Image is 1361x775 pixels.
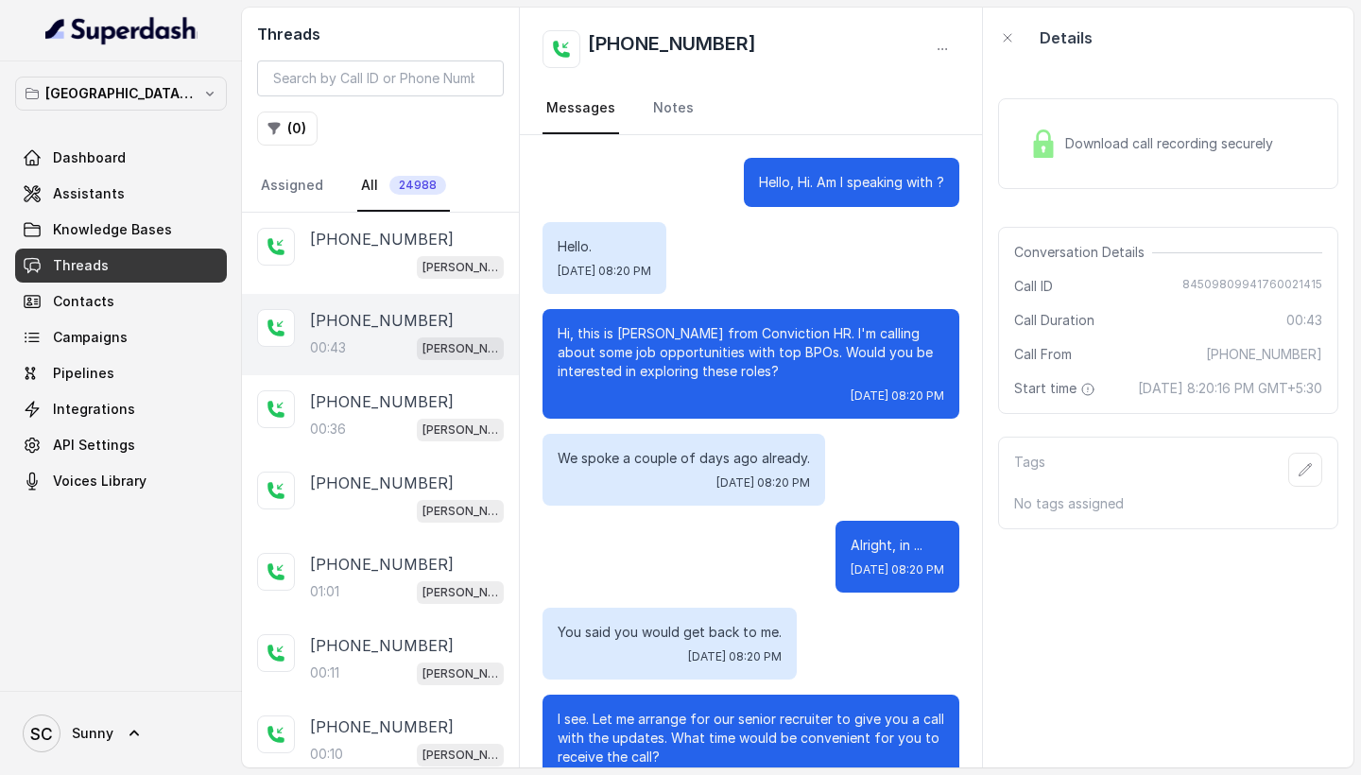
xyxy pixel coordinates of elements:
[53,148,126,167] span: Dashboard
[649,83,698,134] a: Notes
[1014,243,1152,262] span: Conversation Details
[1029,129,1058,158] img: Lock Icon
[72,724,113,743] span: Sunny
[53,364,114,383] span: Pipelines
[257,23,504,45] h2: Threads
[15,356,227,390] a: Pipelines
[15,77,227,111] button: [GEOGRAPHIC_DATA] - [GEOGRAPHIC_DATA] - [GEOGRAPHIC_DATA]
[310,553,454,576] p: [PHONE_NUMBER]
[15,249,227,283] a: Threads
[422,339,498,358] p: [PERSON_NAME] Mumbai Conviction HR Outbound Assistant
[310,634,454,657] p: [PHONE_NUMBER]
[1014,453,1045,487] p: Tags
[310,309,454,332] p: [PHONE_NUMBER]
[15,464,227,498] a: Voices Library
[422,421,498,439] p: [PERSON_NAME] Mumbai Conviction HR Outbound Assistant
[53,328,128,347] span: Campaigns
[688,649,782,664] span: [DATE] 08:20 PM
[357,161,450,212] a: All24988
[53,256,109,275] span: Threads
[257,161,327,212] a: Assigned
[15,177,227,211] a: Assistants
[422,664,498,683] p: [PERSON_NAME] Mumbai Conviction HR Outbound Assistant
[1014,311,1094,330] span: Call Duration
[310,472,454,494] p: [PHONE_NUMBER]
[851,562,944,577] span: [DATE] 08:20 PM
[1138,379,1322,398] span: [DATE] 8:20:16 PM GMT+5:30
[558,449,810,468] p: We spoke a couple of days ago already.
[1014,494,1322,513] p: No tags assigned
[851,388,944,404] span: [DATE] 08:20 PM
[310,663,339,682] p: 00:11
[310,715,454,738] p: [PHONE_NUMBER]
[257,161,504,212] nav: Tabs
[422,258,498,277] p: [PERSON_NAME] Mumbai Conviction HR Outbound Assistant
[1286,311,1322,330] span: 00:43
[389,176,446,195] span: 24988
[558,710,944,766] p: I see. Let me arrange for our senior recruiter to give you a call with the updates. What time wou...
[1014,345,1072,364] span: Call From
[15,141,227,175] a: Dashboard
[310,582,339,601] p: 01:01
[310,228,454,250] p: [PHONE_NUMBER]
[53,292,114,311] span: Contacts
[1206,345,1322,364] span: [PHONE_NUMBER]
[1065,134,1281,153] span: Download call recording securely
[53,472,146,491] span: Voices Library
[15,213,227,247] a: Knowledge Bases
[15,392,227,426] a: Integrations
[30,724,53,744] text: SC
[558,623,782,642] p: You said you would get back to me.
[15,428,227,462] a: API Settings
[15,320,227,354] a: Campaigns
[851,536,944,555] p: Alright, in ...
[558,324,944,381] p: Hi, this is [PERSON_NAME] from Conviction HR. I'm calling about some job opportunities with top B...
[257,112,318,146] button: (0)
[310,338,346,357] p: 00:43
[45,82,197,105] p: [GEOGRAPHIC_DATA] - [GEOGRAPHIC_DATA] - [GEOGRAPHIC_DATA]
[53,436,135,455] span: API Settings
[543,83,959,134] nav: Tabs
[716,475,810,491] span: [DATE] 08:20 PM
[310,745,343,764] p: 00:10
[1014,277,1053,296] span: Call ID
[558,237,651,256] p: Hello.
[53,220,172,239] span: Knowledge Bases
[310,390,454,413] p: [PHONE_NUMBER]
[53,184,125,203] span: Assistants
[543,83,619,134] a: Messages
[422,746,498,765] p: [PERSON_NAME] Mumbai Conviction HR Outbound Assistant
[759,173,944,192] p: Hello, Hi. Am I speaking with ?
[422,583,498,602] p: [PERSON_NAME] Mumbai Conviction HR Outbound Assistant
[257,60,504,96] input: Search by Call ID or Phone Number
[45,15,198,45] img: light.svg
[15,284,227,319] a: Contacts
[588,30,756,68] h2: [PHONE_NUMBER]
[1014,379,1099,398] span: Start time
[422,502,498,521] p: [PERSON_NAME] Mumbai Conviction HR Outbound Assistant
[310,420,346,439] p: 00:36
[15,707,227,760] a: Sunny
[558,264,651,279] span: [DATE] 08:20 PM
[1182,277,1322,296] span: 84509809941760021415
[53,400,135,419] span: Integrations
[1040,26,1093,49] p: Details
